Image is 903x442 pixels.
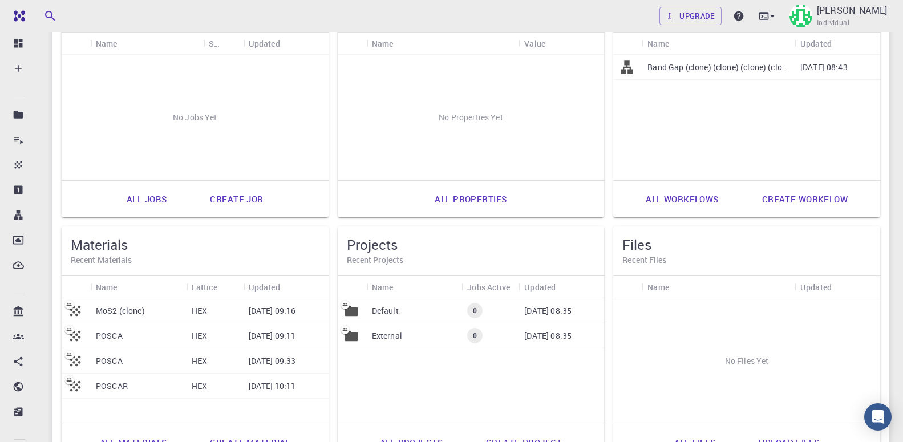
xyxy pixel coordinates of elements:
div: Lattice [186,276,243,298]
h5: Projects [347,236,596,254]
p: [DATE] 09:11 [249,330,296,342]
div: Icon [62,276,90,298]
p: External [372,330,402,342]
div: Open Intercom Messenger [864,403,892,431]
div: Name [366,33,519,55]
div: Updated [795,276,880,298]
button: Sort [669,34,687,52]
a: Upgrade [659,7,722,25]
div: Name [642,276,795,298]
a: All workflows [633,185,731,213]
button: Sort [393,278,411,296]
div: Icon [62,33,90,55]
p: Band Gap (clone) (clone) (clone) (clone) (clone) (clone) [647,62,789,73]
div: No Jobs Yet [62,55,329,180]
p: HEX [192,330,207,342]
button: Sort [280,34,298,52]
div: Updated [243,276,329,298]
span: Hỗ trợ [25,8,55,18]
button: Sort [118,34,136,52]
div: Name [647,276,669,298]
div: Value [524,33,545,55]
img: logo [9,10,25,22]
div: Icon [613,276,642,298]
div: Icon [613,33,642,55]
div: Name [96,33,118,55]
h5: Files [622,236,871,254]
button: Sort [832,278,850,296]
h6: Recent Files [622,254,871,266]
div: Name [372,276,394,298]
div: Updated [519,276,604,298]
a: All properties [422,185,519,213]
div: Lattice [192,276,217,298]
div: Updated [800,33,832,55]
div: No Properties Yet [338,55,605,180]
p: POSCAR [96,380,128,392]
h6: Recent Projects [347,254,596,266]
div: No Files Yet [613,298,880,424]
div: Updated [524,276,556,298]
div: Updated [795,33,880,55]
div: Name [96,276,118,298]
h5: Materials [71,236,319,254]
div: Name [90,33,203,55]
p: MoS2 (clone) [96,305,145,317]
button: Sort [219,34,237,52]
div: Name [366,276,462,298]
span: 0 [468,331,481,340]
div: Updated [800,276,832,298]
div: Value [519,33,604,55]
div: Icon [338,276,366,298]
p: [DATE] 08:43 [800,62,848,73]
p: HEX [192,380,207,392]
div: Name [372,33,394,55]
p: Default [372,305,399,317]
p: POSCA [96,355,123,367]
div: Status [203,33,243,55]
p: POSCA [96,330,123,342]
button: Sort [545,34,564,52]
a: Create workflow [750,185,860,213]
h6: Recent Materials [71,254,319,266]
div: Icon [338,33,366,55]
button: Sort [556,278,574,296]
div: Updated [249,276,280,298]
p: [DATE] 08:35 [524,305,572,317]
div: Name [90,276,186,298]
a: Create job [197,185,276,213]
button: Sort [669,278,687,296]
p: [DATE] 09:33 [249,355,296,367]
button: Sort [280,278,298,296]
button: Sort [217,278,236,296]
p: [DATE] 09:16 [249,305,296,317]
div: Status [209,33,219,55]
button: Sort [832,34,850,52]
div: Name [642,33,795,55]
p: [PERSON_NAME] [817,3,887,17]
button: Sort [393,34,411,52]
p: HEX [192,305,207,317]
div: Updated [249,33,280,55]
span: Individual [817,17,849,29]
span: 0 [468,306,481,315]
p: HEX [192,355,207,367]
div: Jobs Active [467,276,510,298]
div: Jobs Active [461,276,519,298]
img: Hoang Van Ngoc [789,5,812,27]
button: Sort [118,278,136,296]
a: All jobs [114,185,179,213]
div: Name [647,33,669,55]
p: [DATE] 10:11 [249,380,296,392]
p: [DATE] 08:35 [524,330,572,342]
div: Updated [243,33,329,55]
